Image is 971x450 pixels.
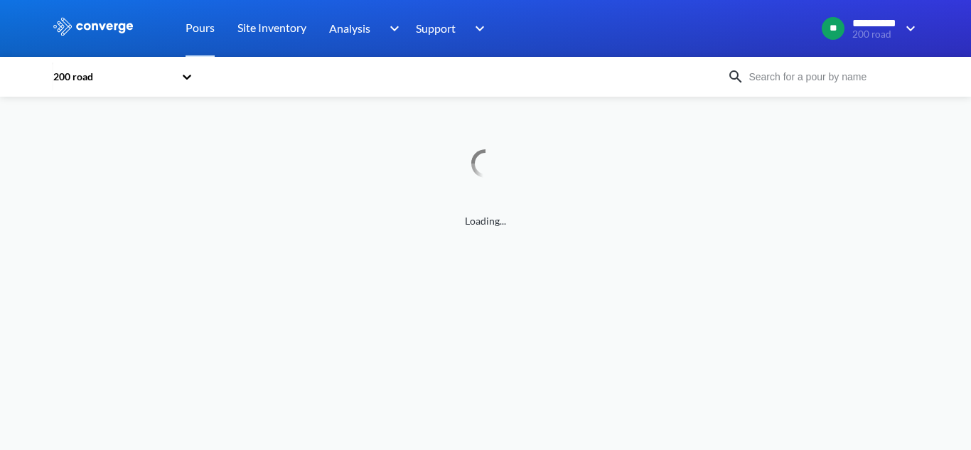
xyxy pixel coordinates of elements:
img: downArrow.svg [466,20,488,37]
img: logo_ewhite.svg [52,17,134,36]
img: downArrow.svg [896,20,919,37]
span: 200 road [852,29,896,40]
img: downArrow.svg [380,20,403,37]
img: icon-search.svg [727,68,744,85]
span: Loading... [52,213,919,229]
span: Analysis [329,19,370,37]
div: 200 road [52,69,174,85]
span: Support [416,19,456,37]
input: Search for a pour by name [744,69,916,85]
